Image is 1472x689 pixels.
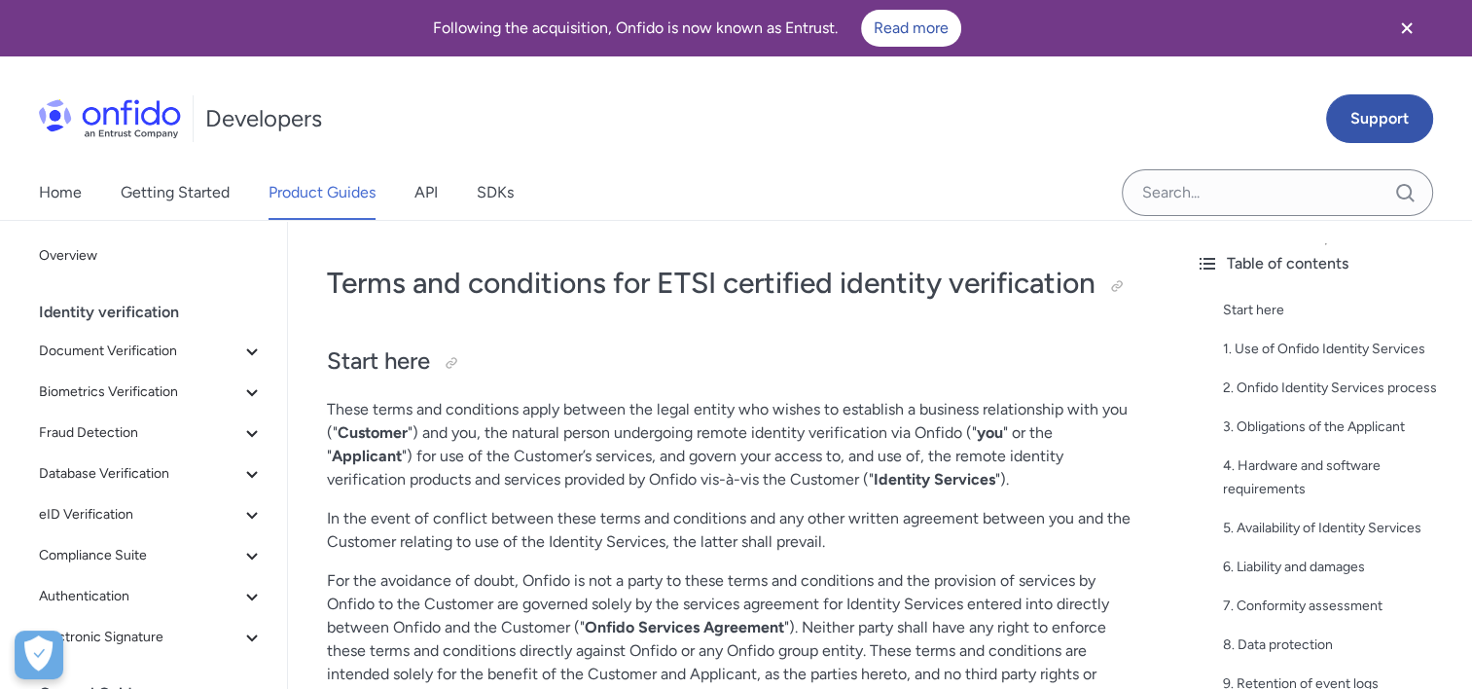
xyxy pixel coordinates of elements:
button: Document Verification [31,332,271,371]
a: 4. Hardware and software requirements [1223,454,1456,501]
a: Support [1326,94,1433,143]
h1: Developers [205,103,322,134]
h1: Terms and conditions for ETSI certified identity verification [327,264,1141,303]
button: Abrir preferencias [15,631,63,679]
button: Authentication [31,577,271,616]
span: Electronic Signature [39,626,240,649]
a: 3. Obligations of the Applicant [1223,416,1456,439]
strong: Customer [338,423,408,442]
strong: you [977,423,1003,442]
a: 7. Conformity assessment [1223,595,1456,618]
a: 5. Availability of Identity Services [1223,517,1456,540]
img: Onfido Logo [39,99,181,138]
span: Authentication [39,585,240,608]
span: Compliance Suite [39,544,240,567]
h2: Start here [327,345,1141,379]
span: Biometrics Verification [39,381,240,404]
a: SDKs [477,165,514,220]
button: eID Verification [31,495,271,534]
button: Biometrics Verification [31,373,271,412]
a: 1. Use of Onfido Identity Services [1223,338,1456,361]
strong: Onfido Services Agreement [585,618,784,636]
button: Fraud Detection [31,414,271,453]
svg: Close banner [1395,17,1418,40]
span: Fraud Detection [39,421,240,445]
a: 6. Liability and damages [1223,556,1456,579]
p: In the event of conflict between these terms and conditions and any other written agreement betwe... [327,507,1141,554]
div: Following the acquisition, Onfido is now known as Entrust. [23,10,1371,47]
strong: Applicant [332,447,402,465]
span: Database Verification [39,462,240,486]
button: Close banner [1371,4,1443,53]
span: Document Verification [39,340,240,363]
a: Product Guides [269,165,376,220]
input: Onfido search input field [1122,169,1433,216]
span: Overview [39,244,264,268]
a: 2. Onfido Identity Services process [1223,377,1456,400]
a: API [414,165,438,220]
button: Database Verification [31,454,271,493]
span: eID Verification [39,503,240,526]
div: Identity verification [39,293,279,332]
div: Table of contents [1196,252,1456,275]
strong: Identity Services [874,470,995,489]
a: Home [39,165,82,220]
button: Compliance Suite [31,536,271,575]
button: Electronic Signature [31,618,271,657]
a: Overview [31,236,271,275]
a: 8. Data protection [1223,634,1456,657]
a: Start here [1223,299,1456,322]
a: Getting Started [121,165,230,220]
div: Preferencias de cookies [15,631,63,679]
p: These terms and conditions apply between the legal entity who wishes to establish a business rela... [327,398,1141,491]
a: Read more [861,10,961,47]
